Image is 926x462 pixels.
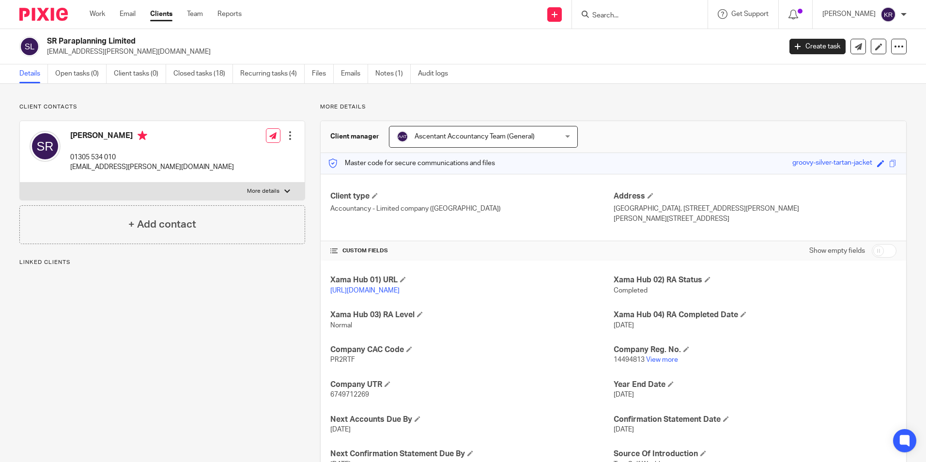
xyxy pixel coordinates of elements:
span: [DATE] [614,322,634,329]
h2: SR Paraplanning Limited [47,36,629,46]
h4: Company UTR [330,380,613,390]
h4: Company Reg. No. [614,345,896,355]
a: Emails [341,64,368,83]
span: 14494813 [614,356,645,363]
span: [DATE] [614,426,634,433]
h4: Confirmation Statement Date [614,415,896,425]
img: svg%3E [397,131,408,142]
h3: Client manager [330,132,379,141]
img: svg%3E [30,131,61,162]
p: Linked clients [19,259,305,266]
a: Recurring tasks (4) [240,64,305,83]
p: Master code for secure communications and files [328,158,495,168]
h4: Xama Hub 01) URL [330,275,613,285]
i: Primary [138,131,147,140]
a: Details [19,64,48,83]
a: Create task [789,39,846,54]
a: View more [646,356,678,363]
a: [URL][DOMAIN_NAME] [330,287,400,294]
p: More details [320,103,907,111]
span: Completed [614,287,648,294]
h4: Next Accounts Due By [330,415,613,425]
a: Client tasks (0) [114,64,166,83]
a: Email [120,9,136,19]
span: [DATE] [614,391,634,398]
input: Search [591,12,679,20]
label: Show empty fields [809,246,865,256]
p: Client contacts [19,103,305,111]
span: Get Support [731,11,769,17]
img: svg%3E [19,36,40,57]
img: svg%3E [880,7,896,22]
p: Accountancy - Limited company ([GEOGRAPHIC_DATA]) [330,204,613,214]
p: [EMAIL_ADDRESS][PERSON_NAME][DOMAIN_NAME] [47,47,775,57]
p: [GEOGRAPHIC_DATA], [STREET_ADDRESS][PERSON_NAME] [614,204,896,214]
h4: Xama Hub 03) RA Level [330,310,613,320]
h4: Company CAC Code [330,345,613,355]
h4: Xama Hub 04) RA Completed Date [614,310,896,320]
a: Reports [217,9,242,19]
p: [PERSON_NAME] [822,9,876,19]
h4: Source Of Introduction [614,449,896,459]
span: Normal [330,322,352,329]
span: 6749712269 [330,391,369,398]
span: [DATE] [330,426,351,433]
p: [PERSON_NAME][STREET_ADDRESS] [614,214,896,224]
span: PR2RTF [330,356,355,363]
a: Team [187,9,203,19]
a: Audit logs [418,64,455,83]
img: Pixie [19,8,68,21]
a: Work [90,9,105,19]
h4: Address [614,191,896,201]
a: Closed tasks (18) [173,64,233,83]
h4: Year End Date [614,380,896,390]
span: Ascentant Accountancy Team (General) [415,133,535,140]
div: groovy-silver-tartan-jacket [792,158,872,169]
a: Clients [150,9,172,19]
h4: [PERSON_NAME] [70,131,234,143]
h4: Next Confirmation Statement Due By [330,449,613,459]
h4: Xama Hub 02) RA Status [614,275,896,285]
a: Notes (1) [375,64,411,83]
h4: Client type [330,191,613,201]
p: [EMAIL_ADDRESS][PERSON_NAME][DOMAIN_NAME] [70,162,234,172]
p: 01305 534 010 [70,153,234,162]
p: More details [247,187,279,195]
a: Files [312,64,334,83]
h4: CUSTOM FIELDS [330,247,613,255]
h4: + Add contact [128,217,196,232]
a: Open tasks (0) [55,64,107,83]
